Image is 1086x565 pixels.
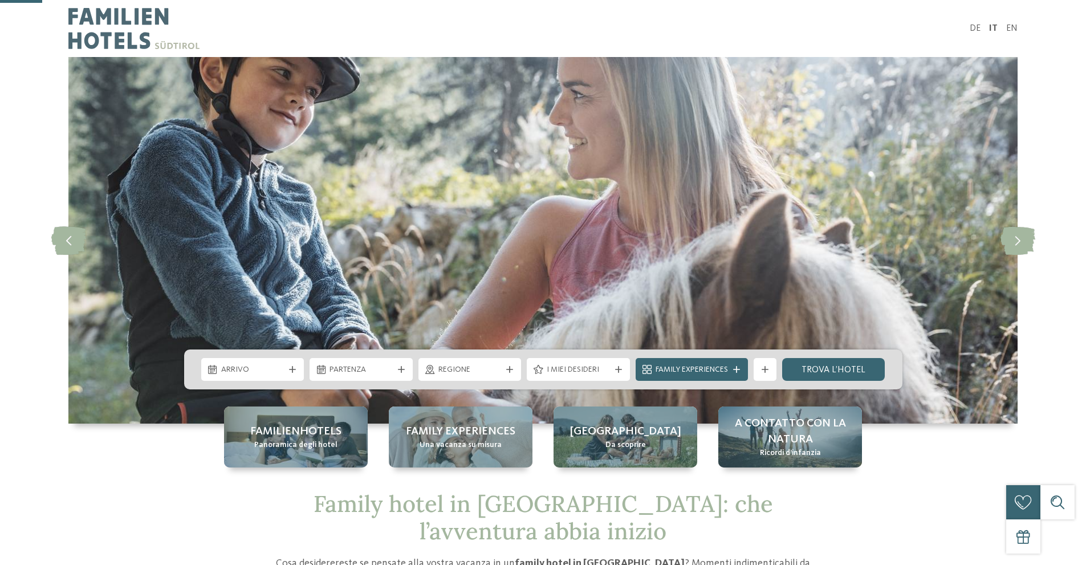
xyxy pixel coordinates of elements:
[730,416,851,448] span: A contatto con la natura
[68,57,1018,424] img: Family hotel in Trentino Alto Adige: la vacanza ideale per grandi e piccini
[970,24,981,33] a: DE
[224,407,368,468] a: Family hotel in Trentino Alto Adige: la vacanza ideale per grandi e piccini Familienhotels Panora...
[605,440,646,451] span: Da scoprire
[438,364,502,376] span: Regione
[1006,24,1018,33] a: EN
[554,407,697,468] a: Family hotel in Trentino Alto Adige: la vacanza ideale per grandi e piccini [GEOGRAPHIC_DATA] Da ...
[656,364,728,376] span: Family Experiences
[314,489,773,546] span: Family hotel in [GEOGRAPHIC_DATA]: che l’avventura abbia inizio
[782,358,885,381] a: trova l’hotel
[989,24,998,33] a: IT
[330,364,393,376] span: Partenza
[570,424,681,440] span: [GEOGRAPHIC_DATA]
[389,407,532,468] a: Family hotel in Trentino Alto Adige: la vacanza ideale per grandi e piccini Family experiences Un...
[254,440,337,451] span: Panoramica degli hotel
[250,424,341,440] span: Familienhotels
[718,407,862,468] a: Family hotel in Trentino Alto Adige: la vacanza ideale per grandi e piccini A contatto con la nat...
[547,364,610,376] span: I miei desideri
[420,440,502,451] span: Una vacanza su misura
[406,424,515,440] span: Family experiences
[760,448,821,459] span: Ricordi d’infanzia
[221,364,284,376] span: Arrivo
